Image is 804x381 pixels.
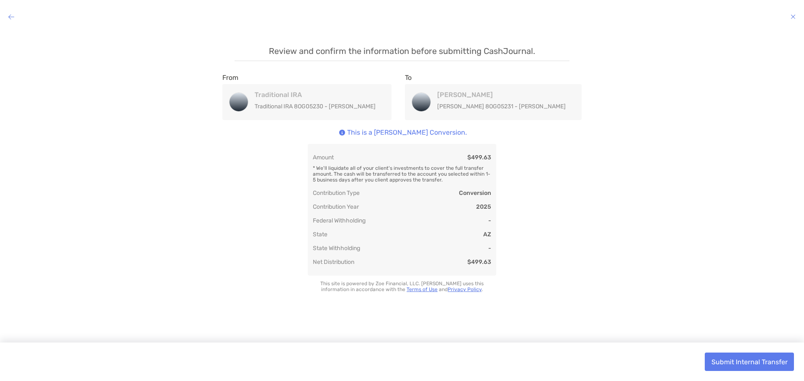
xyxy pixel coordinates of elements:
[705,353,794,371] button: Submit Internal Transfer
[255,101,376,112] p: Traditional IRA 8OG05230 - [PERSON_NAME]
[476,203,491,210] div: 2025
[313,161,491,183] div: * We'll liquidate all of your client's investments to cover the full transfer amount. The cash wi...
[405,74,412,82] label: To
[412,93,430,111] img: Roth IRA
[313,217,366,224] div: Federal Withholding
[467,154,491,161] div: $499.63
[448,286,482,292] a: Privacy Policy
[222,74,238,82] label: From
[313,154,334,161] div: Amount
[313,258,354,266] div: Net Distribution
[488,217,491,224] div: -
[467,258,491,266] div: $499.63
[313,245,360,252] div: State Withholding
[234,46,569,61] p: Review and confirm the information before submitting CashJournal.
[347,128,467,138] p: This is a [PERSON_NAME] Conversion.
[437,91,566,99] h4: [PERSON_NAME]
[339,130,345,136] img: Icon info
[229,93,248,111] img: Traditional IRA
[313,231,327,238] div: State
[313,189,360,197] div: Contribution Type
[483,231,491,238] div: AZ
[313,203,359,210] div: Contribution Year
[488,245,491,252] div: -
[437,101,566,112] p: [PERSON_NAME] 8OG05231 - [PERSON_NAME]
[255,91,376,99] h4: Traditional IRA
[459,189,491,197] div: Conversion
[407,286,438,292] a: Terms of Use
[308,281,496,292] p: This site is powered by Zoe Financial, LLC. [PERSON_NAME] uses this information in accordance wit...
